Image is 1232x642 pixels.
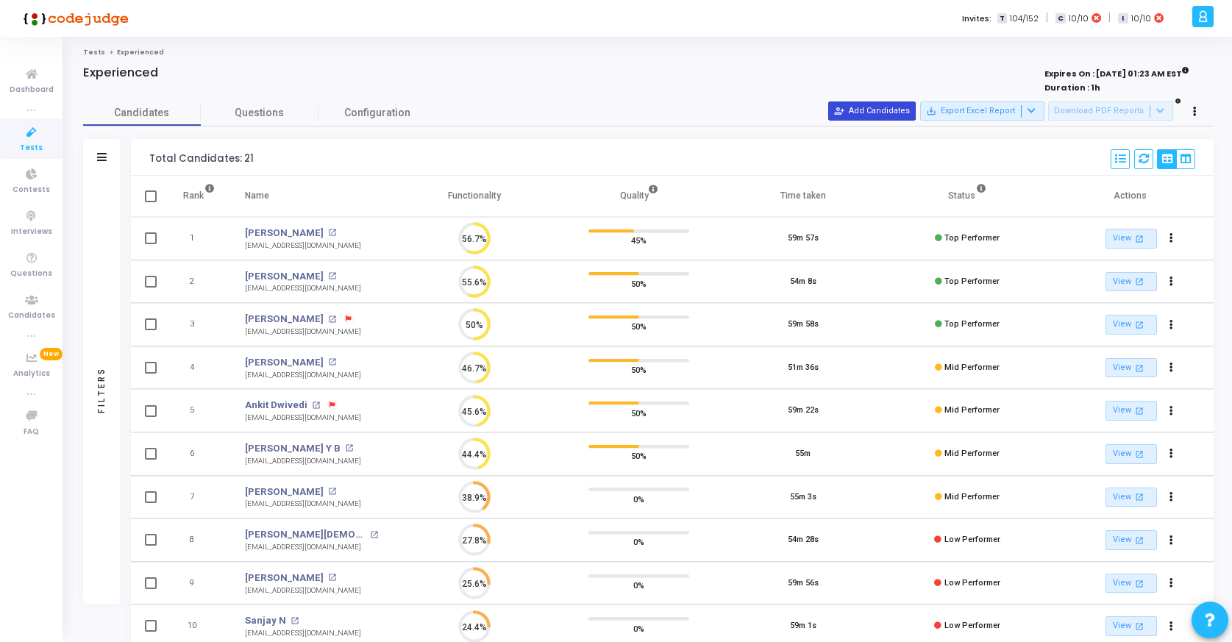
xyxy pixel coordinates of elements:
span: FAQ [24,426,39,438]
a: Ankit Dwivedi [245,398,307,413]
div: 59m 56s [788,577,819,590]
span: 10/10 [1131,13,1151,25]
button: Add Candidates [828,101,916,121]
span: 50% [631,405,647,420]
th: Functionality [393,176,557,217]
div: 59m 1s [790,620,816,632]
div: 59m 22s [788,404,819,417]
div: View Options [1157,149,1195,169]
span: Configuration [344,105,410,121]
div: [EMAIL_ADDRESS][DOMAIN_NAME] [245,628,361,639]
th: Quality [557,176,721,217]
span: 0% [633,578,644,593]
td: 4 [168,346,230,390]
span: Experienced [117,48,164,57]
span: Analytics [13,368,50,380]
span: New [40,348,63,360]
mat-icon: person_add_alt [834,106,844,116]
span: Mid Performer [944,363,1000,372]
span: Top Performer [944,233,1000,243]
a: Sanjay N [245,613,286,628]
mat-icon: open_in_new [1133,448,1146,460]
span: I [1118,13,1128,24]
th: Actions [1050,176,1214,217]
div: [EMAIL_ADDRESS][DOMAIN_NAME] [245,327,361,338]
span: 50% [631,276,647,290]
mat-icon: open_in_new [291,617,299,625]
span: Low Performer [944,578,1000,588]
mat-icon: open_in_new [312,402,320,410]
strong: Duration : 1h [1044,82,1100,93]
div: 51m 36s [788,362,819,374]
nav: breadcrumb [83,48,1214,57]
div: 54m 28s [788,534,819,546]
span: 0% [633,535,644,549]
img: logo [18,4,129,33]
span: 104/152 [1010,13,1039,25]
span: Tests [20,142,43,154]
span: Low Performer [944,621,1000,630]
button: Export Excel Report [920,101,1044,121]
a: [PERSON_NAME] [245,485,324,499]
button: Actions [1161,616,1182,637]
strong: Expires On : [DATE] 01:23 AM EST [1044,64,1189,80]
div: [EMAIL_ADDRESS][DOMAIN_NAME] [245,499,361,510]
div: [EMAIL_ADDRESS][DOMAIN_NAME] [245,456,361,467]
span: Mid Performer [944,405,1000,415]
button: Download PDF Reports [1048,101,1173,121]
a: View [1105,315,1157,335]
a: [PERSON_NAME] [245,355,324,370]
button: Actions [1161,573,1182,593]
mat-icon: open_in_new [328,358,336,366]
mat-icon: open_in_new [328,488,336,496]
div: 55m [795,448,811,460]
a: View [1105,574,1157,593]
a: View [1105,401,1157,421]
span: Interviews [11,226,52,238]
a: View [1105,229,1157,249]
th: Rank [168,176,230,217]
label: Invites: [962,13,991,25]
mat-icon: save_alt [926,106,936,116]
span: 10/10 [1069,13,1089,25]
mat-icon: open_in_new [370,531,378,539]
div: [EMAIL_ADDRESS][DOMAIN_NAME] [245,370,361,381]
mat-icon: open_in_new [328,229,336,237]
span: 45% [631,233,647,248]
div: 59m 57s [788,232,819,245]
div: Filters [95,309,108,471]
mat-icon: open_in_new [345,444,353,452]
span: 0% [633,621,644,635]
button: Actions [1161,530,1182,551]
span: Contests [13,184,50,196]
span: | [1046,10,1048,26]
a: [PERSON_NAME] [245,226,324,240]
span: | [1108,10,1111,26]
mat-icon: open_in_new [328,272,336,280]
mat-icon: open_in_new [1133,318,1146,331]
td: 1 [168,217,230,260]
button: Actions [1161,229,1182,249]
mat-icon: open_in_new [1133,491,1146,503]
a: [PERSON_NAME] [245,312,324,327]
div: [EMAIL_ADDRESS][DOMAIN_NAME] [245,240,361,252]
a: Tests [83,48,105,57]
td: 2 [168,260,230,304]
td: 9 [168,562,230,605]
button: Actions [1161,444,1182,465]
button: Actions [1161,487,1182,507]
div: [EMAIL_ADDRESS][DOMAIN_NAME] [245,283,361,294]
mat-icon: open_in_new [1133,620,1146,632]
div: Time taken [780,188,826,204]
span: 50% [631,319,647,334]
td: 6 [168,432,230,476]
td: 5 [168,389,230,432]
a: View [1105,358,1157,378]
span: Candidates [8,310,55,322]
button: Actions [1161,357,1182,378]
a: [PERSON_NAME] [245,269,324,284]
div: [EMAIL_ADDRESS][DOMAIN_NAME] [245,413,361,424]
mat-icon: open_in_new [1133,275,1146,288]
a: [PERSON_NAME] [245,571,324,585]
